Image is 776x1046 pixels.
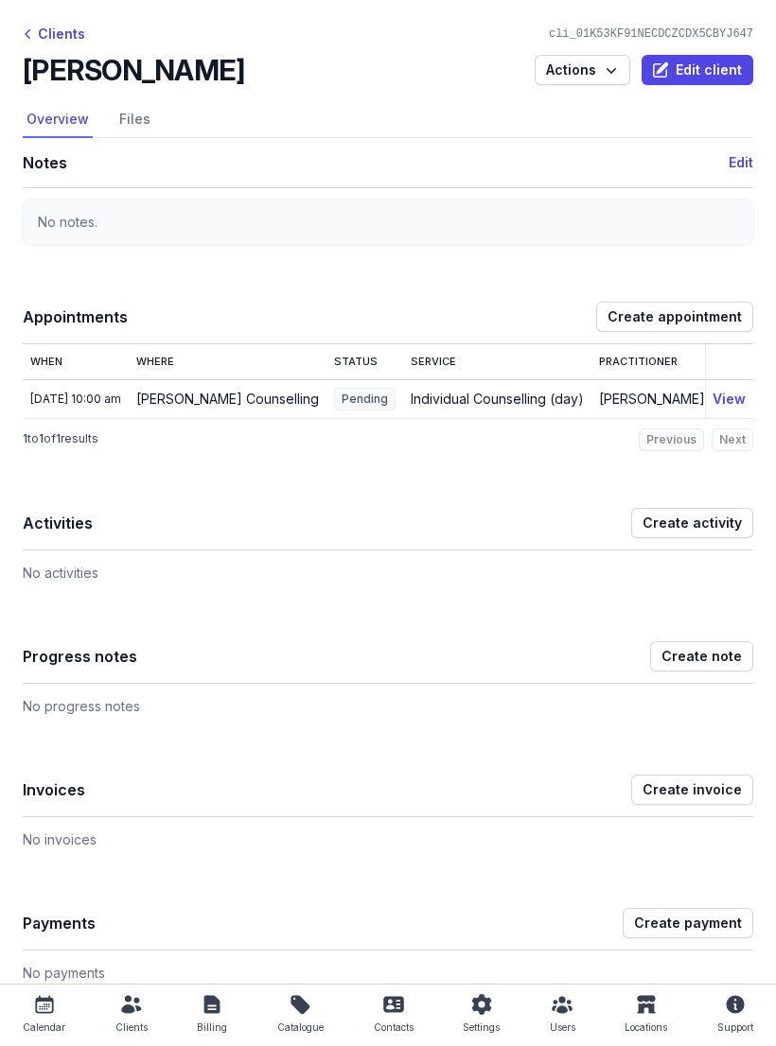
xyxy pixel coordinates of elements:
span: Pending [334,388,396,410]
div: Clients [115,1016,148,1038]
span: Create invoice [643,778,742,801]
div: Settings [463,1016,500,1038]
div: Calendar [23,1016,65,1038]
nav: Tabs [23,102,753,138]
a: Files [115,102,154,138]
button: Next [712,428,753,451]
span: Create activity [643,512,742,534]
span: Edit client [653,59,742,81]
div: No progress notes [23,684,753,718]
a: Overview [23,102,93,138]
span: 1 [56,431,61,445]
div: No invoices [23,817,753,851]
td: Individual Counselling (day) [403,379,591,418]
span: 1 [39,431,44,445]
div: Clients [23,23,85,45]
span: No notes. [38,214,97,230]
div: Billing [197,1016,227,1038]
td: [PERSON_NAME] [591,379,713,418]
span: 1 [23,431,27,445]
h2: [PERSON_NAME] [23,53,244,87]
button: Actions [535,55,630,85]
th: When [23,344,129,379]
p: to of results [23,431,98,446]
h1: Notes [23,149,729,176]
h1: Invoices [23,776,631,803]
span: Create payment [634,912,742,934]
button: Edit client [642,55,753,85]
span: Create note [661,645,742,668]
th: Practitioner [591,344,713,379]
th: Where [129,344,326,379]
th: Service [403,344,591,379]
h1: Payments [23,910,623,936]
div: Contacts [374,1016,414,1038]
div: Locations [625,1016,667,1038]
div: Support [717,1016,753,1038]
button: Previous [639,428,704,451]
button: Edit [729,151,753,174]
span: Create appointment [608,305,742,328]
h1: Progress notes [23,643,650,670]
div: [DATE] 10:00 am [30,392,121,407]
td: [PERSON_NAME] Counselling [129,379,326,418]
h1: Activities [23,510,631,536]
div: No payments [23,950,753,985]
span: Previous [646,432,697,447]
span: Actions [546,59,619,81]
div: Catalogue [277,1016,324,1038]
span: Next [719,432,746,447]
div: No activities [23,550,753,584]
button: View [713,388,746,410]
div: Users [550,1016,575,1038]
h1: Appointments [23,304,596,330]
th: Status [326,344,403,379]
div: cli_01K53KF91NECDCZCDX5CBYJ647 [541,26,761,42]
